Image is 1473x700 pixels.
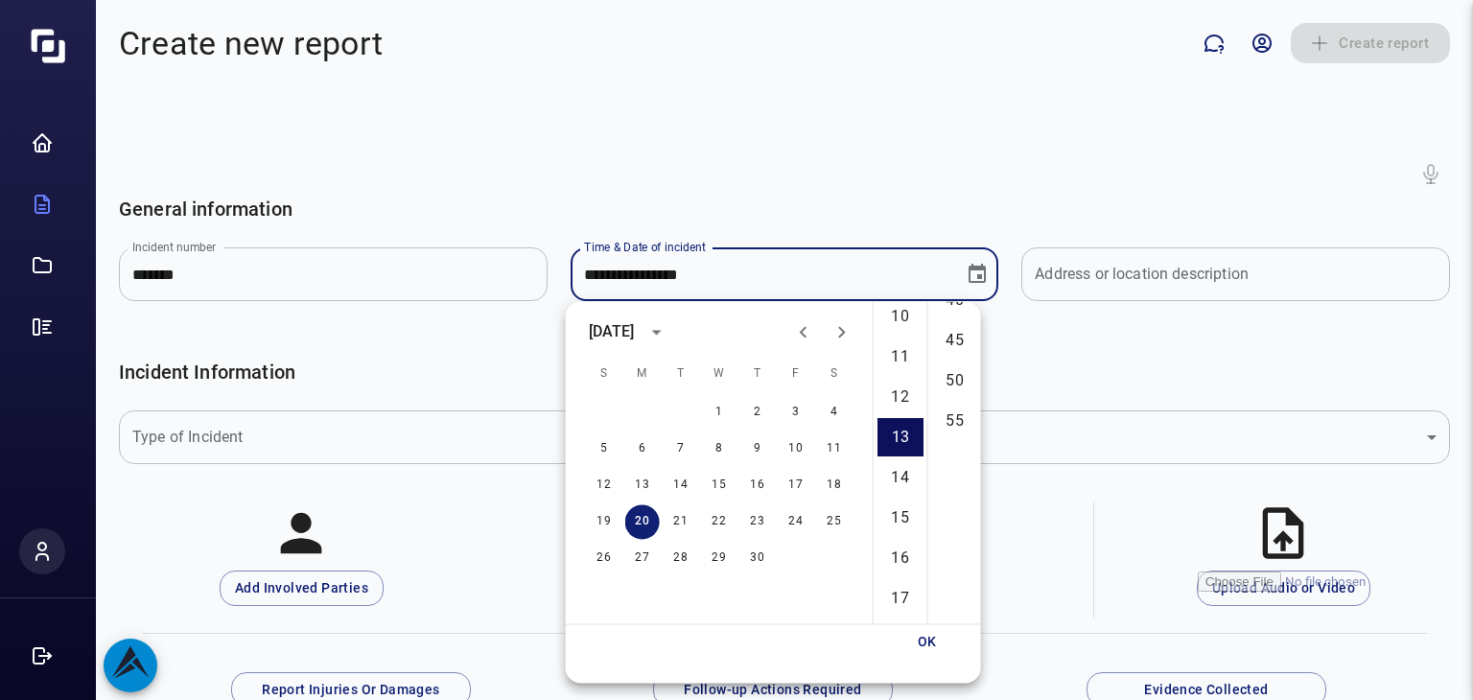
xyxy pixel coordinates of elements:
li: 10 hours [877,297,924,336]
button: 30 [740,541,775,575]
button: 6 [625,432,660,466]
h6: Incident Information [119,357,1450,387]
label: Incident number [132,239,216,255]
h6: General information [119,194,1450,224]
li: 11 hours [877,338,924,376]
button: Choose date, selected date is Nov 20, 2023 [958,255,996,293]
li: 16 hours [877,539,924,577]
button: 13 [625,468,660,502]
li: 15 hours [877,499,924,537]
li: 12 hours [877,378,924,416]
button: 25 [817,504,852,539]
span: Thursday [740,355,775,393]
input: Upload Audio or Video [1198,572,1369,605]
button: 16 [740,468,775,502]
button: 26 [587,541,621,575]
button: 11 [817,432,852,466]
button: 9 [740,432,775,466]
button: 5 [587,432,621,466]
button: 3 [779,395,813,430]
span: Monday [625,355,660,393]
li: 40 minutes [932,281,978,319]
span: Wednesday [702,355,736,393]
li: 55 minutes [932,402,978,440]
button: 10 [779,432,813,466]
button: add [104,639,157,692]
button: 22 [702,504,736,539]
button: 27 [625,541,660,575]
span: Friday [779,355,813,393]
button: Previous month [784,313,823,351]
button: 21 [664,504,698,539]
div: [DATE] [589,320,635,343]
span: Saturday [817,355,852,393]
button: calendar view is open, switch to year view [641,315,673,348]
button: 15 [702,468,736,502]
button: 20 [625,504,660,539]
button: 7 [664,432,698,466]
button: OK [897,624,958,660]
button: 28 [664,541,698,575]
button: 2 [740,395,775,430]
li: 45 minutes [932,321,978,360]
li: 14 hours [877,458,924,497]
label: Upload Audio or Video [1197,571,1370,606]
button: 23 [740,504,775,539]
button: 12 [587,468,621,502]
button: 24 [779,504,813,539]
label: Time & Date of incident [584,239,706,255]
button: 19 [587,504,621,539]
button: 14 [664,468,698,502]
li: 18 hours [877,619,924,658]
button: 1 [702,395,736,430]
button: 8 [702,432,736,466]
button: Add Involved Parties [220,571,384,606]
li: 50 minutes [932,362,978,400]
span: Tuesday [664,355,698,393]
ul: Select hours [874,301,927,623]
button: 17 [779,468,813,502]
button: 4 [817,395,852,430]
li: 17 hours [877,579,924,618]
ul: Select minutes [927,301,981,623]
button: 29 [702,541,736,575]
li: 13 hours [877,418,924,456]
img: vpj8eeh3pfOxh9Hu0eaQRnmXcTMAETMAEQhL4LyN26tEpyxP3AAAAAElFTkSuQmCC [19,29,77,63]
button: 18 [817,468,852,502]
h4: Create new report [119,24,383,63]
span: Sunday [587,355,621,393]
button: Next month [823,313,861,351]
